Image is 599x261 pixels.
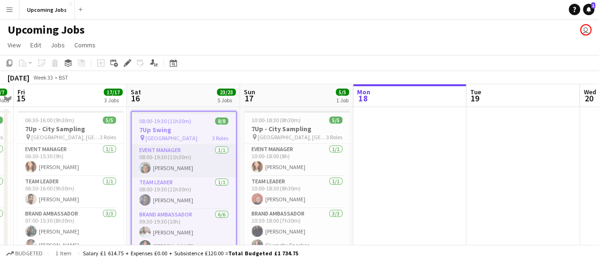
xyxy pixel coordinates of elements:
[52,250,75,257] span: 1 item
[591,2,595,9] span: 1
[215,117,228,125] span: 8/8
[18,176,124,208] app-card-role: Team Leader1/106:30-16:00 (9h30m)[PERSON_NAME]
[132,145,236,177] app-card-role: Event Manager1/108:00-19:30 (11h30m)[PERSON_NAME]
[251,117,301,124] span: 10:00-18:30 (8h30m)
[31,134,100,141] span: [GEOGRAPHIC_DATA], [GEOGRAPHIC_DATA]
[18,144,124,176] app-card-role: Event Manager1/106:30-15:30 (9h)[PERSON_NAME]
[47,39,69,51] a: Jobs
[470,88,481,96] span: Tue
[244,88,255,96] span: Sun
[469,93,481,104] span: 19
[83,250,298,257] div: Salary £1 614.75 + Expenses £0.00 + Subsistence £120.00 =
[244,111,350,251] app-job-card: 10:00-18:30 (8h30m)5/57Up - City Sampling [GEOGRAPHIC_DATA], [GEOGRAPHIC_DATA]3 RolesEvent Manage...
[132,126,236,134] h3: 7Up Swing
[18,88,25,96] span: Fri
[18,125,124,133] h3: 7Up - City Sampling
[244,176,350,208] app-card-role: Team Leader1/110:00-18:30 (8h30m)[PERSON_NAME]
[129,93,141,104] span: 16
[31,74,55,81] span: Week 33
[104,89,123,96] span: 17/17
[103,117,116,124] span: 5/5
[582,93,596,104] span: 20
[217,89,236,96] span: 23/23
[59,74,68,81] div: BST
[258,134,326,141] span: [GEOGRAPHIC_DATA], [GEOGRAPHIC_DATA]
[212,135,228,142] span: 3 Roles
[583,4,594,15] a: 1
[71,39,99,51] a: Comms
[131,88,141,96] span: Sat
[329,117,342,124] span: 5/5
[30,41,41,49] span: Edit
[16,93,25,104] span: 15
[8,23,85,37] h1: Upcoming Jobs
[15,250,43,257] span: Budgeted
[244,144,350,176] app-card-role: Event Manager1/110:00-18:00 (8h)[PERSON_NAME]
[100,134,116,141] span: 3 Roles
[5,248,44,259] button: Budgeted
[18,111,124,251] app-job-card: 06:30-16:00 (9h30m)5/57Up - City Sampling [GEOGRAPHIC_DATA], [GEOGRAPHIC_DATA]3 RolesEvent Manage...
[244,125,350,133] h3: 7Up - City Sampling
[25,117,74,124] span: 06:30-16:00 (9h30m)
[104,97,122,104] div: 3 Jobs
[51,41,65,49] span: Jobs
[27,39,45,51] a: Edit
[74,41,96,49] span: Comms
[145,135,197,142] span: [GEOGRAPHIC_DATA]
[4,39,25,51] a: View
[357,88,370,96] span: Mon
[131,111,237,251] app-job-card: 08:00-19:30 (11h30m)8/87Up Swing [GEOGRAPHIC_DATA]3 RolesEvent Manager1/108:00-19:30 (11h30m)[PER...
[228,250,298,257] span: Total Budgeted £1 734.75
[19,0,75,19] button: Upcoming Jobs
[132,177,236,209] app-card-role: Team Leader1/108:00-19:30 (11h30m)[PERSON_NAME]
[356,93,370,104] span: 18
[336,89,349,96] span: 5/5
[242,93,255,104] span: 17
[336,97,349,104] div: 1 Job
[8,73,29,82] div: [DATE]
[217,97,235,104] div: 5 Jobs
[326,134,342,141] span: 3 Roles
[8,41,21,49] span: View
[139,117,191,125] span: 08:00-19:30 (11h30m)
[580,24,591,36] app-user-avatar: Amy Williamson
[583,88,596,96] span: Wed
